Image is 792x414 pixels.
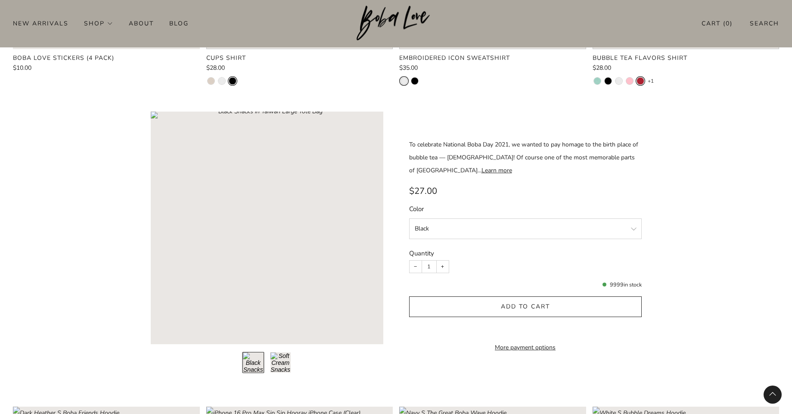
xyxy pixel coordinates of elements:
a: More payment options [409,341,642,354]
div: To celebrate National Boba Day 2021, we wanted to pay homage to the birth place of bubble tea — [... [409,138,642,177]
product-card-title: Boba Love Stickers (4 Pack) [13,54,114,62]
a: Boba Love Stickers (4 Pack) [13,54,200,62]
span: $27.00 [409,185,437,197]
a: +1 [648,78,654,84]
a: Learn more [481,166,512,174]
a: $35.00 [399,65,586,71]
span: $28.00 [206,64,225,72]
back-to-top-button: Back to top [764,386,782,404]
button: Load image into Gallery viewer, 2 [270,352,291,373]
a: $28.00 [593,65,780,71]
a: Cups Shirt [206,54,393,62]
span: $10.00 [13,64,31,72]
a: $28.00 [206,65,393,71]
span: $35.00 [399,64,418,72]
p: in stock [610,281,642,289]
a: Search [750,16,779,31]
a: New Arrivals [13,16,68,30]
label: Quantity [409,249,434,258]
button: Add to cart [409,296,642,317]
span: $28.00 [593,64,611,72]
button: Increase item quantity by one [437,261,449,273]
product-card-title: Cups Shirt [206,54,246,62]
items-count: 0 [726,19,730,28]
a: About [129,16,154,30]
a: Blog [169,16,189,30]
img: Boba Love [357,6,435,41]
a: Bubble Tea Flavors Shirt [593,54,780,62]
span: 9999 [610,281,624,288]
span: Add to cart [501,302,550,311]
product-card-title: Bubble Tea Flavors Shirt [593,54,687,62]
product-card-title: Embroidered Icon Sweatshirt [399,54,510,62]
button: Reduce item quantity by one [410,261,422,273]
button: Load image into Gallery viewer, 1 [242,352,264,373]
a: $10.00 [13,65,200,71]
a: Cart [702,16,733,31]
a: Shop [84,16,113,30]
a: Embroidered Icon Sweatshirt [399,54,586,62]
label: Color [409,205,642,214]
